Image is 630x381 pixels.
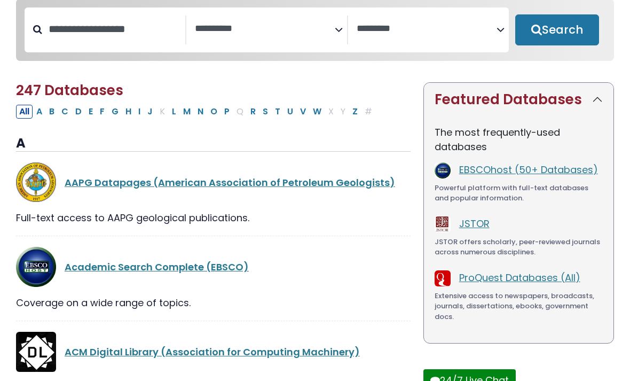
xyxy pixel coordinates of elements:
[424,83,613,116] button: Featured Databases
[46,105,58,119] button: Filter Results B
[459,271,580,284] a: ProQuest Databases (All)
[122,105,135,119] button: Filter Results H
[16,105,33,119] button: All
[169,105,179,119] button: Filter Results L
[16,104,376,118] div: Alpha-list to filter by first letter of database name
[33,105,45,119] button: Filter Results A
[194,105,207,119] button: Filter Results N
[459,163,598,176] a: EBSCOhost (50+ Databases)
[180,105,194,119] button: Filter Results M
[65,260,249,274] a: Academic Search Complete (EBSCO)
[259,105,271,119] button: Filter Results S
[221,105,233,119] button: Filter Results P
[435,291,603,322] div: Extensive access to newspapers, broadcasts, journals, dissertations, ebooks, government docs.
[207,105,220,119] button: Filter Results O
[97,105,108,119] button: Filter Results F
[16,81,123,100] span: 247 Databases
[16,211,411,225] div: Full-text access to AAPG geological publications.
[515,14,599,45] button: Submit for Search Results
[65,345,360,359] a: ACM Digital Library (Association for Computing Machinery)
[310,105,325,119] button: Filter Results W
[65,176,395,189] a: AAPG Datapages (American Association of Petroleum Geologists)
[272,105,283,119] button: Filter Results T
[85,105,96,119] button: Filter Results E
[144,105,156,119] button: Filter Results J
[284,105,296,119] button: Filter Results U
[42,20,185,38] input: Search database by title or keyword
[72,105,85,119] button: Filter Results D
[16,296,411,310] div: Coverage on a wide range of topics.
[349,105,361,119] button: Filter Results Z
[435,183,603,204] div: Powerful platform with full-text databases and popular information.
[435,125,603,154] p: The most frequently-used databases
[108,105,122,119] button: Filter Results G
[58,105,72,119] button: Filter Results C
[16,136,411,152] h3: A
[135,105,144,119] button: Filter Results I
[459,217,490,230] a: JSTOR
[297,105,309,119] button: Filter Results V
[435,237,603,258] div: JSTOR offers scholarly, peer-reviewed journals across numerous disciplines.
[247,105,259,119] button: Filter Results R
[195,24,335,35] textarea: Search
[357,24,497,35] textarea: Search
